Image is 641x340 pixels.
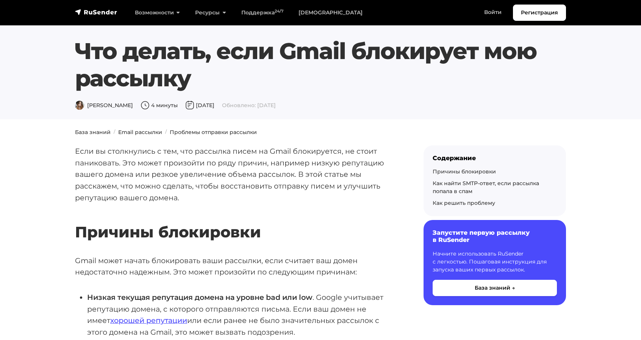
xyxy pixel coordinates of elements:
[477,5,509,20] a: Войти
[433,229,557,243] h6: Запустите первую рассылку в RuSender
[170,129,257,136] a: Проблемы отправки рассылки
[222,102,276,109] span: Обновлено: [DATE]
[110,316,187,325] a: хорошей репутации
[433,250,557,274] p: Начните использовать RuSender с легкостью. Пошаговая инструкция для запуска ваших первых рассылок.
[75,37,566,92] h1: Что делать, если Gmail блокирует мою рассылку
[75,145,399,204] p: Если вы столкнулись с тем, что рассылка писем на Gmail блокируется, не стоит паниковать. Это може...
[118,129,162,136] a: Email рассылки
[433,280,557,296] button: База знаний →
[433,168,496,175] a: Причины блокировки
[188,5,233,20] a: Ресурсы
[291,5,370,20] a: [DEMOGRAPHIC_DATA]
[275,9,283,14] sup: 24/7
[127,5,188,20] a: Возможности
[185,101,194,110] img: Дата публикации
[87,293,313,302] strong: Низкая текущая репутация домена на уровне bad или low
[234,5,291,20] a: Поддержка24/7
[185,102,214,109] span: [DATE]
[75,8,117,16] img: RuSender
[513,5,566,21] a: Регистрация
[70,128,571,136] nav: breadcrumb
[75,102,133,109] span: [PERSON_NAME]
[75,255,399,278] p: Gmail может начать блокировать ваши рассылки, если считает ваш домен недостаточно надежным. Это м...
[433,200,495,206] a: Как решить проблему
[87,292,399,338] li: . Google учитывает репутацию домена, с которого отправляются письма. Если ваш домен не имеет или ...
[75,129,111,136] a: База знаний
[433,154,557,162] div: Содержание
[75,201,399,241] h2: Причины блокировки
[141,102,178,109] span: 4 минуты
[433,180,539,195] a: Как найти SMTP-ответ, если рассылка попала в спам
[424,220,566,305] a: Запустите первую рассылку в RuSender Начните использовать RuSender с легкостью. Пошаговая инструк...
[141,101,150,110] img: Время чтения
